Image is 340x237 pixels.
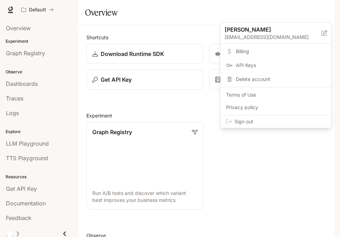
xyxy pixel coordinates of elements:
span: API Keys [236,62,326,69]
span: Delete account [236,76,326,83]
span: Privacy policy [226,104,326,111]
a: API Keys [222,59,330,72]
span: Sign out [234,118,326,125]
a: Terms of Use [222,89,330,101]
div: Sign out [221,115,331,128]
div: [PERSON_NAME][EMAIL_ADDRESS][DOMAIN_NAME] [221,23,331,44]
div: Delete account [222,73,330,85]
a: Privacy policy [222,101,330,114]
p: [PERSON_NAME] [225,25,310,34]
span: Terms of Use [226,91,326,98]
p: [EMAIL_ADDRESS][DOMAIN_NAME] [225,34,322,41]
a: Billing [222,45,330,58]
span: Billing [236,48,326,55]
